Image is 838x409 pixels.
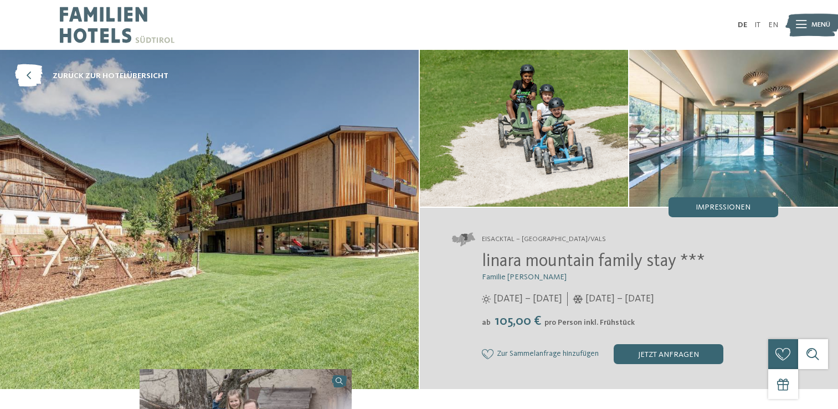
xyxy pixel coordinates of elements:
[573,295,583,304] i: Öffnungszeiten im Winter
[738,21,747,29] a: DE
[492,315,543,328] span: 105,00 €
[482,253,705,270] span: linara mountain family stay ***
[15,65,168,88] a: zurück zur Hotelübersicht
[696,203,750,211] span: Impressionen
[482,273,567,281] span: Familie [PERSON_NAME]
[544,319,635,326] span: pro Person inkl. Frühstück
[811,20,830,30] span: Menü
[629,50,838,207] img: Der Ort für Little Nature Ranger in Vals
[482,295,491,304] i: Öffnungszeiten im Sommer
[482,319,491,326] span: ab
[768,21,778,29] a: EN
[497,350,599,359] span: Zur Sammelanfrage hinzufügen
[754,21,760,29] a: IT
[53,70,168,81] span: zurück zur Hotelübersicht
[493,292,562,306] span: [DATE] – [DATE]
[585,292,654,306] span: [DATE] – [DATE]
[420,50,629,207] img: Der Ort für Little Nature Ranger in Vals
[614,344,723,364] div: jetzt anfragen
[482,234,606,244] span: Eisacktal – [GEOGRAPHIC_DATA]/Vals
